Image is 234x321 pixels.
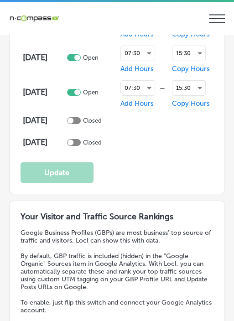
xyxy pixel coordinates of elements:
[121,46,155,61] div: 07:30
[172,65,210,73] span: Copy Hours
[172,46,205,61] div: 15:30
[120,99,154,108] span: Add Hours
[15,24,22,31] img: website_grey.svg
[83,89,99,96] p: Open
[120,30,154,38] span: Add Hours
[9,14,59,22] img: 660ab0bf-5cc7-4cb8-ba1c-48b5ae0f18e60NCTV_CLogo_TV_Black_-500x88.png
[23,137,65,147] h4: [DATE]
[26,15,45,22] div: v 4.0.25
[23,115,65,125] h4: [DATE]
[155,50,170,57] div: —
[83,54,99,61] p: Open
[83,117,102,124] p: Closed
[155,85,170,92] div: —
[121,81,155,95] div: 07:30
[21,299,214,314] p: To enable, just flip this switch and connect your Google Analytics account.
[21,162,94,183] button: Update
[120,65,154,73] span: Add Hours
[24,24,100,31] div: Domain: [DOMAIN_NAME]
[91,53,98,60] img: tab_keywords_by_traffic_grey.svg
[23,87,65,97] h4: [DATE]
[21,229,214,244] p: Google Business Profiles (GBPs) are most business' top source of traffic and visitors. Locl can s...
[101,54,154,60] div: Keywords by Traffic
[172,30,210,38] span: Copy Hours
[172,99,210,108] span: Copy Hours
[35,54,82,60] div: Domain Overview
[23,52,65,62] h4: [DATE]
[21,252,214,291] p: By default, GBP traffic is included (hidden) in the "Google Organic" Sources item in Google Analy...
[15,15,22,22] img: logo_orange.svg
[83,139,102,146] p: Closed
[21,212,214,222] h3: Your Visitor and Traffic Source Rankings
[25,53,32,60] img: tab_domain_overview_orange.svg
[172,81,205,95] div: 15:30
